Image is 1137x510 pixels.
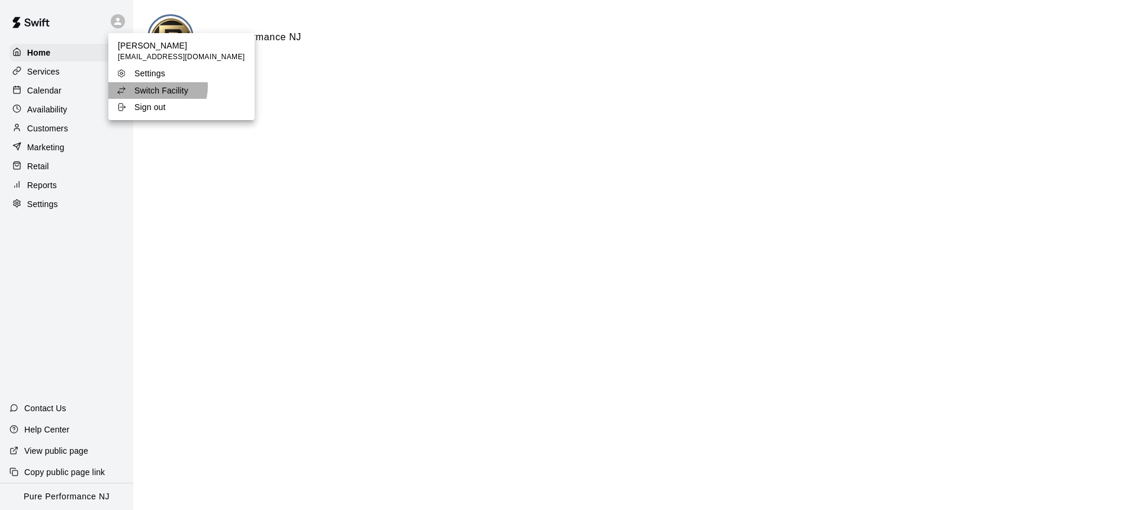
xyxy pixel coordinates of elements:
[118,40,245,51] p: [PERSON_NAME]
[108,82,255,99] a: Switch Facility
[118,51,245,63] span: [EMAIL_ADDRESS][DOMAIN_NAME]
[134,67,165,79] p: Settings
[108,65,255,82] a: Settings
[134,85,188,96] p: Switch Facility
[134,101,166,113] p: Sign out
